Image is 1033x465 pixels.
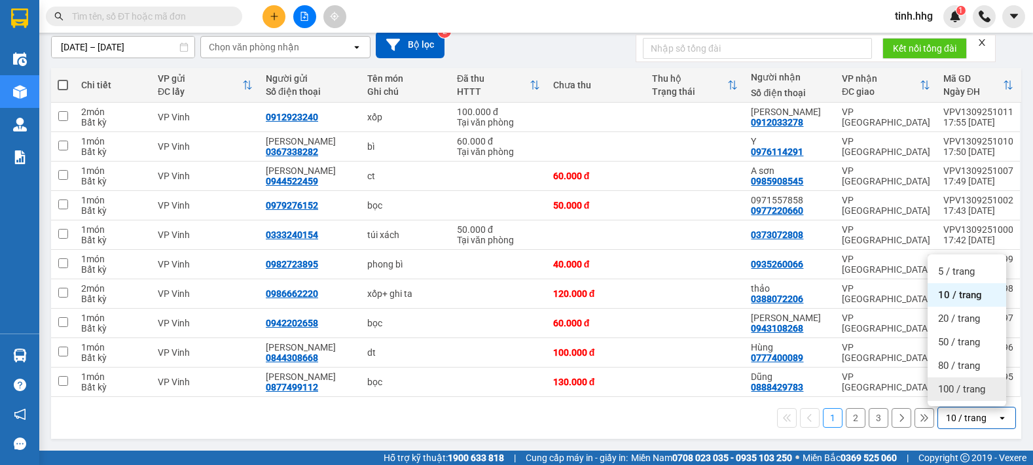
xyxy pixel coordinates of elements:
[751,323,803,334] div: 0943108268
[14,438,26,450] span: message
[457,235,540,245] div: Tại văn phòng
[81,235,145,245] div: Bất kỳ
[457,86,530,97] div: HTTT
[803,451,897,465] span: Miền Bắc
[526,451,628,465] span: Cung cấp máy in - giấy in:
[846,408,865,428] button: 2
[842,136,930,157] div: VP [GEOGRAPHIC_DATA]
[943,254,1013,264] div: VPV1309250999
[367,318,444,328] div: bọc
[943,107,1013,117] div: VPV1309251011
[553,80,639,90] div: Chưa thu
[842,313,930,334] div: VP [GEOGRAPHIC_DATA]
[938,288,982,301] span: 10 / trang
[266,176,318,186] div: 0944522459
[946,411,987,424] div: 10 / trang
[835,68,937,103] th: Toggle SortBy
[266,353,318,363] div: 0844308668
[13,52,27,66] img: warehouse-icon
[751,195,828,205] div: 0971557858
[842,86,920,97] div: ĐC giao
[457,117,540,128] div: Tại văn phòng
[81,283,145,294] div: 2 món
[13,118,27,131] img: warehouse-icon
[367,112,444,122] div: xốp
[928,254,1006,406] ul: Menu
[842,73,920,84] div: VP nhận
[158,318,253,328] div: VP Vinh
[457,107,540,117] div: 100.000 đ
[643,38,872,59] input: Nhập số tổng đài
[842,165,930,186] div: VP [GEOGRAPHIC_DATA]
[956,6,966,15] sup: 1
[81,342,145,353] div: 1 món
[842,283,930,304] div: VP [GEOGRAPHIC_DATA]
[943,117,1013,128] div: 17:55 [DATE]
[11,9,28,28] img: logo-vxr
[367,200,444,211] div: bọc
[751,165,828,176] div: A sơn
[266,230,318,240] div: 0333240154
[751,313,828,323] div: Anh Long
[553,288,639,299] div: 120.000 đ
[81,264,145,275] div: Bất kỳ
[266,165,354,176] div: Anh Thành
[266,200,318,211] div: 0979276152
[514,451,516,465] span: |
[158,377,253,387] div: VP Vinh
[943,176,1013,186] div: 17:49 [DATE]
[81,176,145,186] div: Bất kỳ
[795,455,799,460] span: ⚪️
[949,10,961,22] img: icon-new-feature
[943,224,1013,235] div: VPV1309251000
[384,451,504,465] span: Hỗ trợ kỹ thuật:
[266,288,318,299] div: 0986662220
[823,408,843,428] button: 1
[652,73,727,84] div: Thu hộ
[751,294,803,304] div: 0388072206
[672,453,792,463] strong: 0708 023 035 - 0935 103 250
[751,176,803,186] div: 0985908545
[938,383,985,396] span: 100 / trang
[13,150,27,164] img: solution-icon
[751,283,828,294] div: thảo
[14,408,26,421] span: notification
[751,146,803,157] div: 0976114291
[842,107,930,128] div: VP [GEOGRAPHIC_DATA]
[893,41,956,56] span: Kết nối tổng đài
[553,347,639,358] div: 100.000 đ
[81,323,145,334] div: Bất kỳ
[13,349,27,362] img: warehouse-icon
[81,313,145,323] div: 1 món
[266,146,318,157] div: 0367338282
[882,38,967,59] button: Kết nối tổng đài
[938,336,980,349] span: 50 / trang
[938,312,980,325] span: 20 / trang
[81,382,145,392] div: Bất kỳ
[81,136,145,146] div: 1 món
[330,12,339,21] span: aim
[367,259,444,269] div: phong bì
[158,259,253,269] div: VP Vinh
[158,73,242,84] div: VP gửi
[553,377,639,387] div: 130.000 đ
[553,200,639,211] div: 50.000 đ
[158,112,253,122] div: VP Vinh
[158,230,253,240] div: VP Vinh
[943,86,1003,97] div: Ngày ĐH
[943,165,1013,176] div: VPV1309251007
[457,224,540,235] div: 50.000 đ
[450,68,547,103] th: Toggle SortBy
[300,12,309,21] span: file-add
[977,38,987,47] span: close
[1008,10,1020,22] span: caret-down
[263,5,285,28] button: plus
[81,146,145,157] div: Bất kỳ
[54,12,63,21] span: search
[751,117,803,128] div: 0912033278
[943,136,1013,146] div: VPV1309251010
[842,195,930,216] div: VP [GEOGRAPHIC_DATA]
[960,453,970,462] span: copyright
[751,371,828,382] div: Dũng
[937,68,1020,103] th: Toggle SortBy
